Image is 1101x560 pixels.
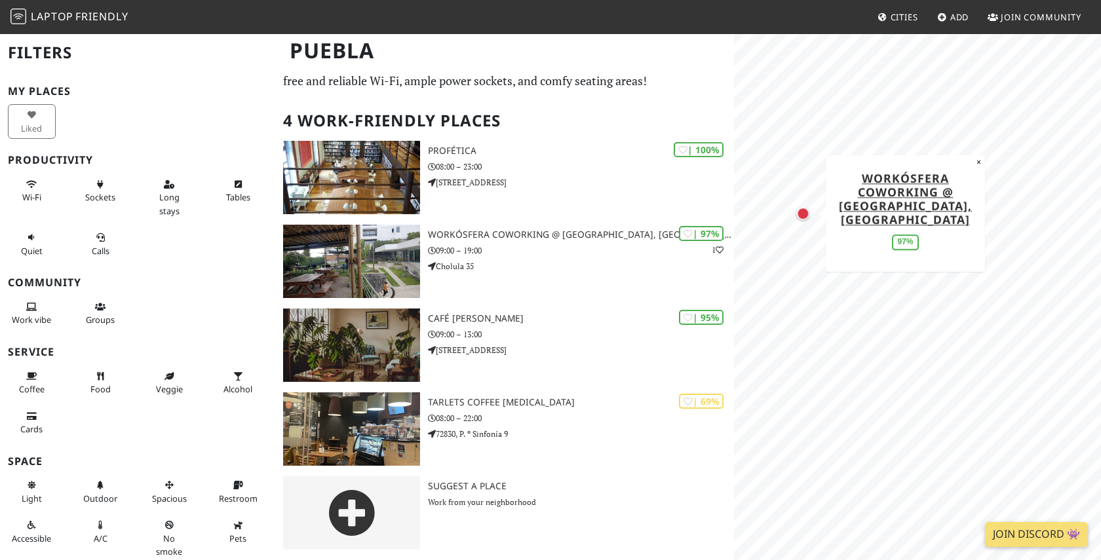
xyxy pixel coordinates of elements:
[839,170,972,227] a: Workósfera Coworking @ [GEOGRAPHIC_DATA], [GEOGRAPHIC_DATA]
[982,5,1087,29] a: Join Community
[77,227,125,261] button: Calls
[214,474,262,509] button: Restroom
[214,514,262,549] button: Pets
[428,260,734,272] p: Cholula 35
[8,227,56,261] button: Quiet
[21,245,43,257] span: Quiet
[8,474,56,509] button: Light
[893,234,919,250] div: 97%
[152,493,187,504] span: Spacious
[90,383,111,395] span: Food
[85,191,115,203] span: Power sockets
[275,392,734,466] a: Tarlets Coffee Sonata | 69% Tarlets Coffee [MEDICAL_DATA] 08:00 – 22:00 72830, P. º Sinfonía 9
[891,11,918,23] span: Cities
[86,314,115,326] span: Group tables
[8,346,267,358] h3: Service
[12,314,51,326] span: People working
[8,154,267,166] h3: Productivity
[20,423,43,435] span: Credit cards
[428,344,734,356] p: [STREET_ADDRESS]
[428,229,734,240] h3: Workósfera Coworking @ [GEOGRAPHIC_DATA], [GEOGRAPHIC_DATA]
[214,174,262,208] button: Tables
[226,191,250,203] span: Work-friendly tables
[223,383,252,395] span: Alcohol
[156,532,182,557] span: Smoke free
[275,476,734,550] a: Suggest a Place Work from your neighborhood
[1001,11,1081,23] span: Join Community
[75,9,128,24] span: Friendly
[679,394,724,409] div: | 69%
[229,532,246,544] span: Pet friendly
[428,145,734,157] h3: Profética
[83,493,117,504] span: Outdoor area
[283,141,420,214] img: Profética
[428,176,734,189] p: [STREET_ADDRESS]
[275,308,734,382] a: Café Carmín | 95% Café [PERSON_NAME] 09:00 – 13:00 [STREET_ADDRESS]
[77,174,125,208] button: Sockets
[22,191,41,203] span: Stable Wi-Fi
[712,244,724,256] p: 1
[283,308,420,382] img: Café Carmín
[8,514,56,549] button: Accessible
[283,476,420,550] img: gray-place-d2bdb4477600e061c01bd816cc0f2ef0cfcb1ca9e3ad78868dd16fb2af073a21.png
[674,142,724,157] div: | 100%
[19,383,45,395] span: Coffee
[77,365,125,400] button: Food
[428,481,734,492] h3: Suggest a Place
[8,85,267,98] h3: My Places
[679,310,724,325] div: | 95%
[8,405,56,440] button: Cards
[283,225,420,298] img: Workósfera Coworking @ Cerro de La Paz, Puebla
[428,428,734,440] p: 72830, P. º Sinfonía 9
[94,532,107,544] span: Air conditioned
[8,296,56,331] button: Work vibe
[10,6,128,29] a: LaptopFriendly LaptopFriendly
[92,245,109,257] span: Video/audio calls
[145,365,193,400] button: Veggie
[8,33,267,73] h2: Filters
[872,5,923,29] a: Cities
[22,493,42,504] span: Natural light
[428,328,734,341] p: 09:00 – 13:00
[428,496,734,508] p: Work from your neighborhood
[8,276,267,289] h3: Community
[428,397,734,408] h3: Tarlets Coffee [MEDICAL_DATA]
[8,455,267,468] h3: Space
[428,160,734,173] p: 08:00 – 23:00
[428,412,734,424] p: 08:00 – 22:00
[77,514,125,549] button: A/C
[145,474,193,509] button: Spacious
[932,5,975,29] a: Add
[145,174,193,221] button: Long stays
[77,296,125,331] button: Groups
[279,33,731,69] h1: Puebla
[283,101,726,141] h2: 4 Work-Friendly Places
[12,532,51,544] span: Accessible
[159,191,180,216] span: Long stays
[679,226,724,241] div: | 97%
[794,204,812,223] div: Map marker
[428,244,734,257] p: 09:00 – 19:00
[31,9,73,24] span: Laptop
[973,155,985,170] button: Close popup
[156,383,183,395] span: Veggie
[275,141,734,214] a: Profética | 100% Profética 08:00 – 23:00 [STREET_ADDRESS]
[10,9,26,24] img: LaptopFriendly
[214,365,262,400] button: Alcohol
[275,225,734,298] a: Workósfera Coworking @ Cerro de La Paz, Puebla | 97% 1 Workósfera Coworking @ [GEOGRAPHIC_DATA], ...
[283,392,420,466] img: Tarlets Coffee Sonata
[8,365,56,400] button: Coffee
[985,522,1088,547] a: Join Discord 👾
[8,174,56,208] button: Wi-Fi
[950,11,969,23] span: Add
[219,493,258,504] span: Restroom
[77,474,125,509] button: Outdoor
[428,313,734,324] h3: Café [PERSON_NAME]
